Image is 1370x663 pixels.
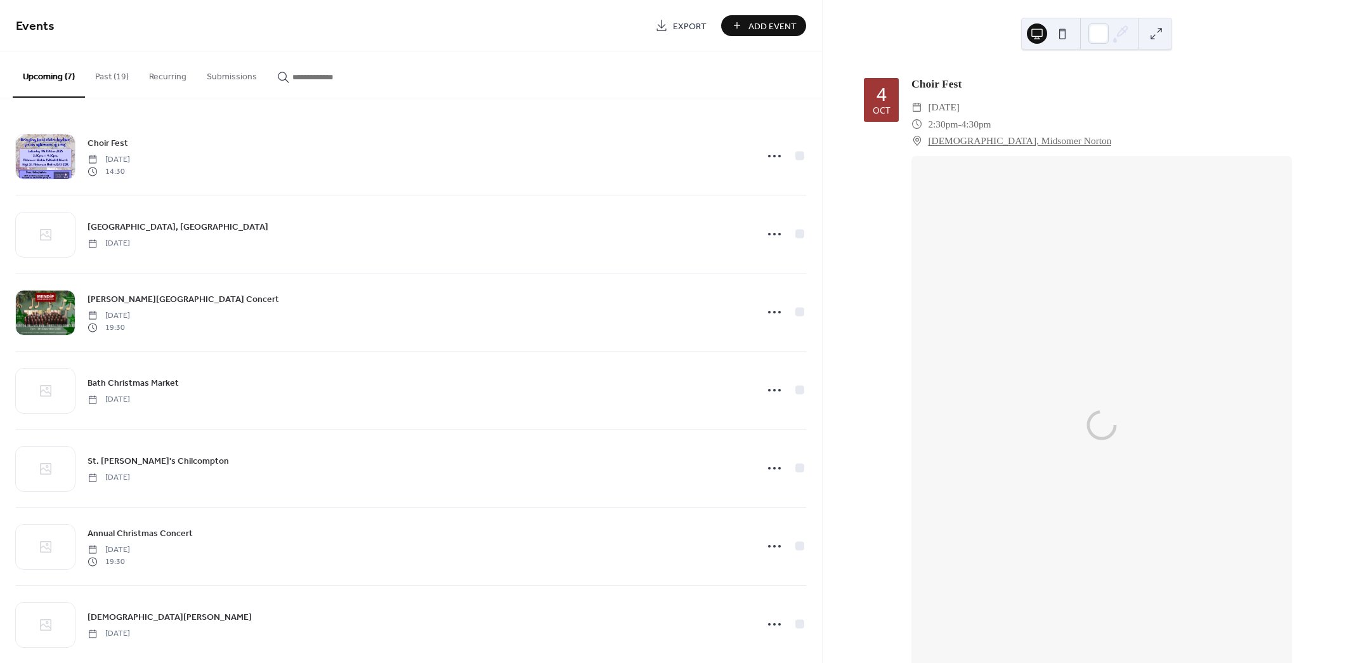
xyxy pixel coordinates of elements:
[646,15,716,36] a: Export
[88,221,268,234] span: [GEOGRAPHIC_DATA], [GEOGRAPHIC_DATA]
[928,133,1111,149] a: [DEMOGRAPHIC_DATA], Midsomer Norton
[88,394,130,405] span: [DATE]
[88,472,130,483] span: [DATE]
[88,238,130,249] span: [DATE]
[958,116,961,133] span: -
[911,133,923,149] div: ​
[88,293,279,306] span: [PERSON_NAME][GEOGRAPHIC_DATA] Concert
[16,14,55,39] span: Events
[88,137,128,150] span: Choir Fest
[88,166,130,177] span: 14:30
[748,20,797,33] span: Add Event
[88,556,130,567] span: 19:30
[911,99,923,115] div: ​
[928,116,958,133] span: 2:30pm
[88,544,130,556] span: [DATE]
[13,51,85,98] button: Upcoming (7)
[88,322,130,333] span: 19:30
[88,527,193,541] span: Annual Christmas Concert
[197,51,267,96] button: Submissions
[877,86,887,103] div: 4
[911,75,1329,92] div: Choir Fest
[928,99,960,115] span: [DATE]
[962,116,991,133] span: 4:30pm
[88,455,229,468] span: St. [PERSON_NAME]'s Chilcompton
[88,610,252,624] a: [DEMOGRAPHIC_DATA][PERSON_NAME]
[88,136,128,150] a: Choir Fest
[873,106,891,115] div: Oct
[721,15,806,36] button: Add Event
[88,310,130,322] span: [DATE]
[88,454,229,468] a: St. [PERSON_NAME]'s Chilcompton
[88,376,179,390] a: Bath Christmas Market
[88,628,130,640] span: [DATE]
[88,220,268,234] a: [GEOGRAPHIC_DATA], [GEOGRAPHIC_DATA]
[673,20,707,33] span: Export
[88,377,179,390] span: Bath Christmas Market
[85,51,139,96] button: Past (19)
[88,292,279,306] a: [PERSON_NAME][GEOGRAPHIC_DATA] Concert
[139,51,197,96] button: Recurring
[88,526,193,541] a: Annual Christmas Concert
[88,154,130,166] span: [DATE]
[911,116,923,133] div: ​
[88,611,252,624] span: [DEMOGRAPHIC_DATA][PERSON_NAME]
